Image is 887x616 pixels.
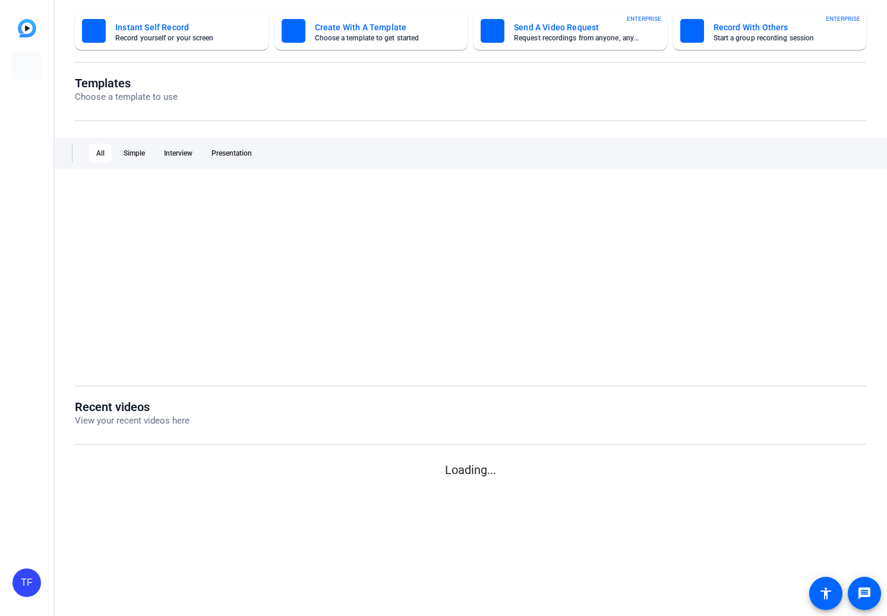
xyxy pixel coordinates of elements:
[204,144,259,163] div: Presentation
[274,12,468,50] button: Create With A TemplateChoose a template to get started
[115,20,242,34] mat-card-title: Instant Self Record
[627,14,661,23] span: ENTERPRISE
[89,144,112,163] div: All
[714,20,841,34] mat-card-title: Record With Others
[315,34,442,42] mat-card-subtitle: Choose a template to get started
[819,586,833,601] mat-icon: accessibility
[474,12,667,50] button: Send A Video RequestRequest recordings from anyone, anywhereENTERPRISE
[714,34,841,42] mat-card-subtitle: Start a group recording session
[857,586,872,601] mat-icon: message
[673,12,867,50] button: Record With OthersStart a group recording sessionENTERPRISE
[18,19,36,37] img: blue-gradient.svg
[826,14,860,23] span: ENTERPRISE
[116,144,152,163] div: Simple
[115,34,242,42] mat-card-subtitle: Record yourself or your screen
[75,90,178,104] p: Choose a template to use
[514,34,641,42] mat-card-subtitle: Request recordings from anyone, anywhere
[12,568,41,597] div: TF
[315,20,442,34] mat-card-title: Create With A Template
[75,76,178,90] h1: Templates
[75,461,866,479] p: Loading...
[75,12,269,50] button: Instant Self RecordRecord yourself or your screen
[75,400,190,414] h1: Recent videos
[157,144,200,163] div: Interview
[514,20,641,34] mat-card-title: Send A Video Request
[75,414,190,428] p: View your recent videos here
